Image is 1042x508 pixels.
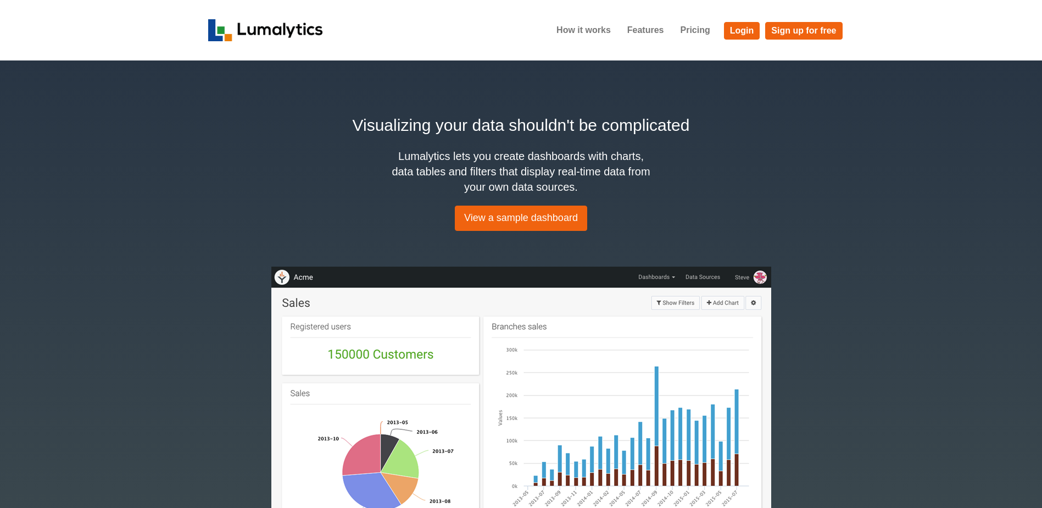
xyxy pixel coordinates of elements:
img: logo_v2-f34f87db3d4d9f5311d6c47995059ad6168825a3e1eb260e01c8041e89355404.png [208,19,323,41]
a: View a sample dashboard [455,206,587,231]
h2: Visualizing your data shouldn't be complicated [208,113,834,137]
a: How it works [548,16,619,44]
a: Pricing [672,16,718,44]
a: Sign up for free [765,22,842,40]
h4: Lumalytics lets you create dashboards with charts, data tables and filters that display real-time... [389,148,653,195]
a: Features [619,16,672,44]
a: Login [724,22,760,40]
